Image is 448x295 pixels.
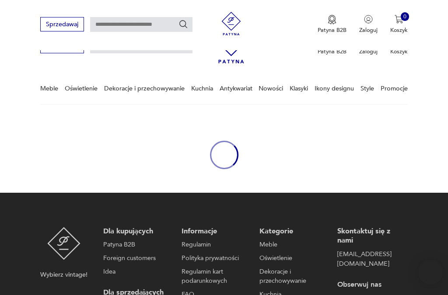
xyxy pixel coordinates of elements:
[40,22,84,28] a: Sprzedawaj
[40,270,87,280] p: Wybierz vintage!
[259,73,283,104] a: Nowości
[290,73,308,104] a: Klasyki
[318,48,346,56] p: Patyna B2B
[318,15,346,34] a: Ikona medaluPatyna B2B
[359,15,378,34] button: Zaloguj
[182,253,248,263] a: Polityka prywatności
[318,15,346,34] button: Patyna B2B
[104,73,185,104] a: Dekoracje i przechowywanie
[40,73,58,104] a: Meble
[40,17,84,31] button: Sprzedawaj
[390,26,408,34] p: Koszyk
[315,73,354,104] a: Ikony designu
[178,19,188,29] button: Szukaj
[191,73,213,104] a: Kuchnia
[220,73,252,104] a: Antykwariat
[103,240,169,250] a: Patyna B2B
[259,253,325,263] a: Oświetlenie
[182,227,248,236] p: Informacje
[395,15,403,24] img: Ikona koszyka
[318,26,346,34] p: Patyna B2B
[401,12,409,21] div: 0
[418,260,443,285] iframe: Smartsupp widget button
[259,267,325,286] a: Dekoracje i przechowywanie
[182,240,248,250] a: Regulamin
[390,15,408,34] button: 0Koszyk
[337,250,403,268] a: [EMAIL_ADDRESS][DOMAIN_NAME]
[360,73,374,104] a: Style
[103,227,169,236] p: Dla kupujących
[182,267,248,286] a: Regulamin kart podarunkowych
[47,227,81,260] img: Patyna - sklep z meblami i dekoracjami vintage
[217,12,246,35] img: Patyna - sklep z meblami i dekoracjami vintage
[390,48,408,56] p: Koszyk
[381,73,408,104] a: Promocje
[259,240,325,250] a: Meble
[359,26,378,34] p: Zaloguj
[103,253,169,263] a: Foreign customers
[328,15,336,24] img: Ikona medalu
[359,48,378,56] p: Zaloguj
[364,15,373,24] img: Ikonka użytkownika
[103,267,169,277] a: Idea
[337,227,403,246] p: Skontaktuj się z nami
[65,73,98,104] a: Oświetlenie
[337,280,403,290] p: Obserwuj nas
[259,227,325,236] p: Kategorie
